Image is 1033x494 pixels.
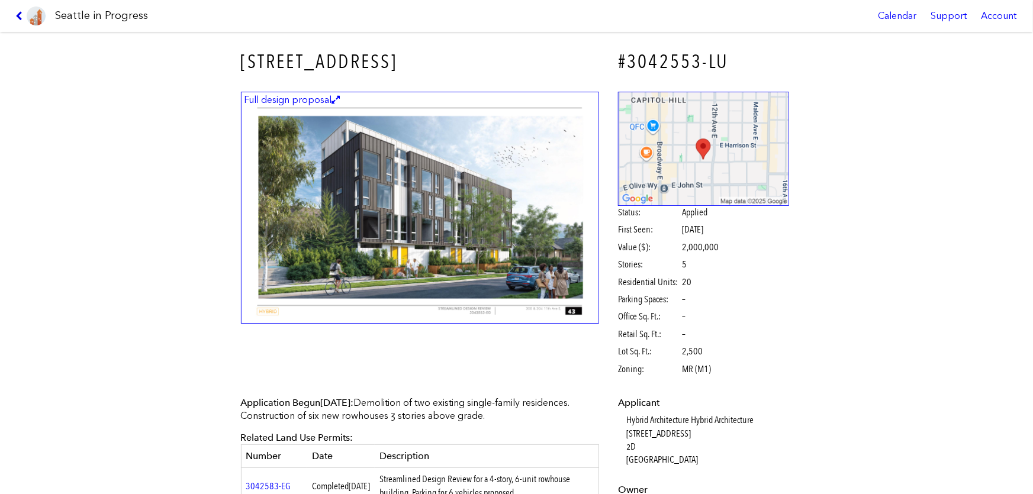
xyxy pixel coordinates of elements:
[241,396,600,423] p: Demolition of two existing single-family residences. Construction of six new rowhouses 3 stories ...
[682,241,719,254] span: 2,000,000
[241,397,354,408] span: Application Begun :
[618,223,680,236] span: First Seen:
[241,432,353,443] span: Related Land Use Permits:
[618,206,680,219] span: Status:
[618,396,789,409] dt: Applicant
[618,293,680,306] span: Parking Spaces:
[682,293,686,306] span: –
[682,345,703,358] span: 2,500
[307,445,375,468] th: Date
[241,92,600,324] a: Full design proposal
[618,276,680,289] span: Residential Units:
[618,363,680,376] span: Zoning:
[241,445,307,468] th: Number
[626,414,789,467] dd: Hybrid Architecture Hybrid Architecture [STREET_ADDRESS] 2D [GEOGRAPHIC_DATA]
[55,8,148,23] h1: Seattle in Progress
[618,310,680,323] span: Office Sq. Ft.:
[618,92,789,206] img: staticmap
[682,276,691,289] span: 20
[375,445,599,468] th: Description
[349,480,370,492] span: [DATE]
[241,49,600,75] h3: [STREET_ADDRESS]
[618,49,789,75] h4: #3042553-LU
[682,206,707,219] span: Applied
[682,310,686,323] span: –
[241,92,600,324] img: 43.jpg
[618,241,680,254] span: Value ($):
[682,363,711,376] span: MR (M1)
[682,224,703,235] span: [DATE]
[246,480,291,492] a: 3042583-EG
[618,328,680,341] span: Retail Sq. Ft.:
[27,7,46,25] img: favicon-96x96.png
[618,258,680,271] span: Stories:
[321,397,351,408] span: [DATE]
[618,345,680,358] span: Lot Sq. Ft.:
[682,258,687,271] span: 5
[243,93,342,106] figcaption: Full design proposal
[682,328,686,341] span: –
